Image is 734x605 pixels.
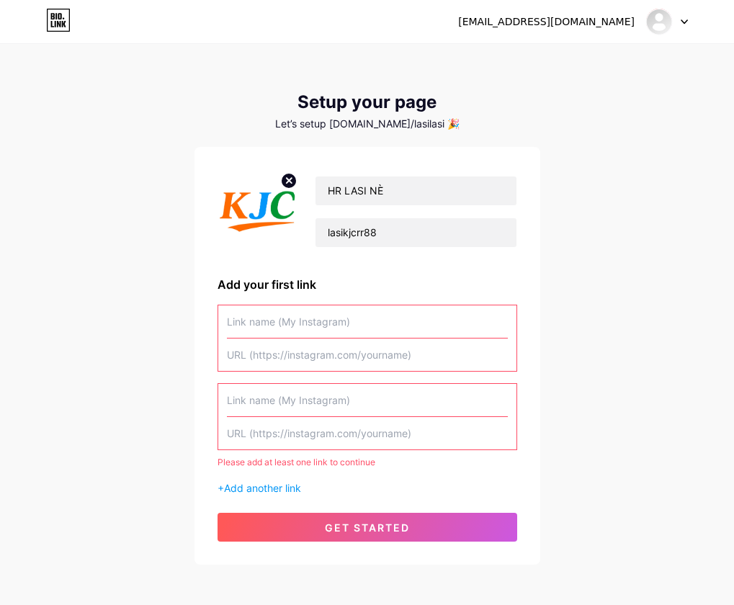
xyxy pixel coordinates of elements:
[218,456,517,469] div: Please add at least one link to continue
[227,339,508,371] input: URL (https://instagram.com/yourname)
[218,170,298,253] img: profile pic
[458,14,635,30] div: [EMAIL_ADDRESS][DOMAIN_NAME]
[218,276,517,293] div: Add your first link
[645,8,673,35] img: Lasi Lasi
[227,417,508,449] input: URL (https://instagram.com/yourname)
[224,482,301,494] span: Add another link
[325,521,410,534] span: get started
[194,118,540,130] div: Let’s setup [DOMAIN_NAME]/lasilasi 🎉
[194,92,540,112] div: Setup your page
[315,176,516,205] input: Your name
[227,384,508,416] input: Link name (My Instagram)
[227,305,508,338] input: Link name (My Instagram)
[315,218,516,247] input: bio
[218,513,517,542] button: get started
[218,480,517,496] div: +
